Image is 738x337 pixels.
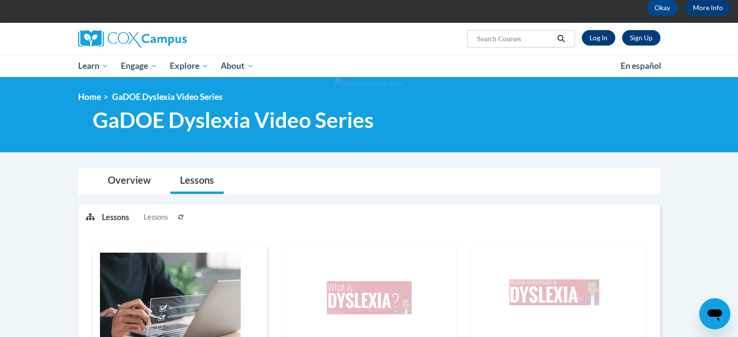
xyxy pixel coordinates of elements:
a: Learn [72,55,115,77]
iframe: Button to launch messaging window [699,298,730,329]
a: Log In [582,30,615,46]
a: Register [622,30,660,46]
span: En español [621,61,661,71]
img: Cox Campus [78,30,187,48]
a: Home [78,92,101,102]
button: Search [554,33,568,45]
a: Overview [98,168,161,194]
span: GaDOE Dyslexia Video Series [112,92,223,102]
a: Engage [115,55,164,77]
p: Lessons [102,212,129,223]
a: En español [614,56,668,76]
span: About [221,60,254,72]
span: Learn [78,60,108,72]
span: Explore [170,60,209,72]
div: Main menu [64,55,675,77]
input: Search Courses [476,33,554,45]
a: Explore [164,55,215,77]
span: Engage [121,60,157,72]
a: Cox Campus [78,30,262,48]
span: Lessons [144,212,168,223]
a: Lessons [170,168,224,194]
a: About [214,55,260,77]
span: GaDOE Dyslexia Video Series [93,107,374,133]
img: Section background [335,78,404,89]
